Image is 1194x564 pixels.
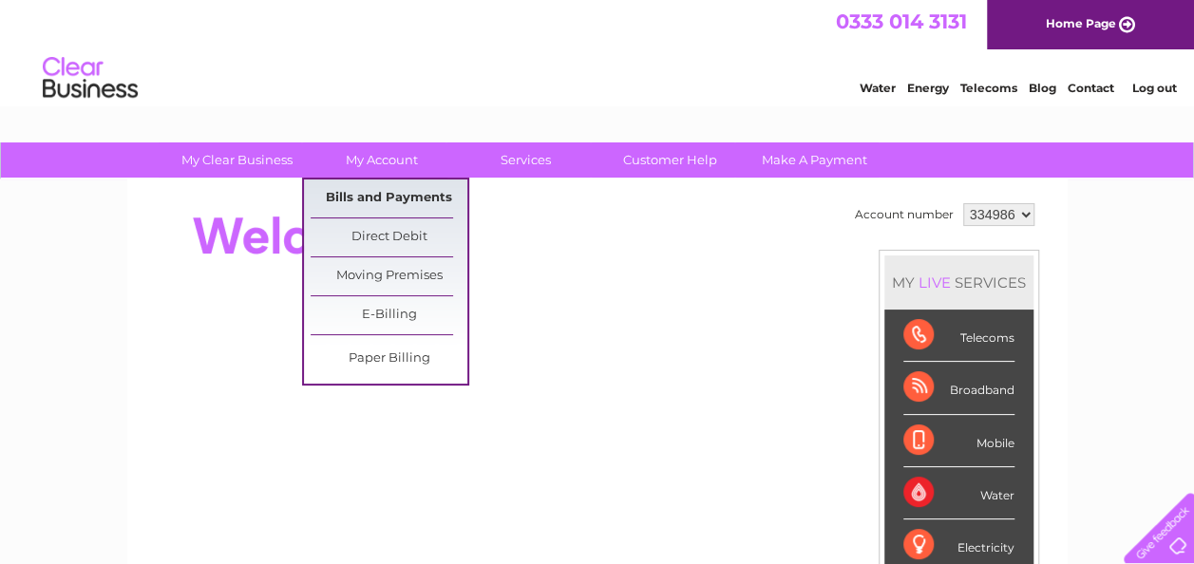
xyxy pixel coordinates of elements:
[311,340,467,378] a: Paper Billing
[903,415,1014,467] div: Mobile
[907,81,949,95] a: Energy
[311,179,467,217] a: Bills and Payments
[42,49,139,107] img: logo.png
[149,10,1047,92] div: Clear Business is a trading name of Verastar Limited (registered in [GEOGRAPHIC_DATA] No. 3667643...
[447,142,604,178] a: Services
[311,296,467,334] a: E-Billing
[303,142,460,178] a: My Account
[311,218,467,256] a: Direct Debit
[1131,81,1176,95] a: Log out
[884,255,1033,310] div: MY SERVICES
[850,198,958,231] td: Account number
[836,9,967,33] a: 0333 014 3131
[1068,81,1114,95] a: Contact
[311,257,467,295] a: Moving Premises
[960,81,1017,95] a: Telecoms
[915,273,955,291] div: LIVE
[903,310,1014,362] div: Telecoms
[159,142,315,178] a: My Clear Business
[903,362,1014,414] div: Broadband
[1029,81,1056,95] a: Blog
[592,142,749,178] a: Customer Help
[736,142,893,178] a: Make A Payment
[860,81,896,95] a: Water
[903,467,1014,519] div: Water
